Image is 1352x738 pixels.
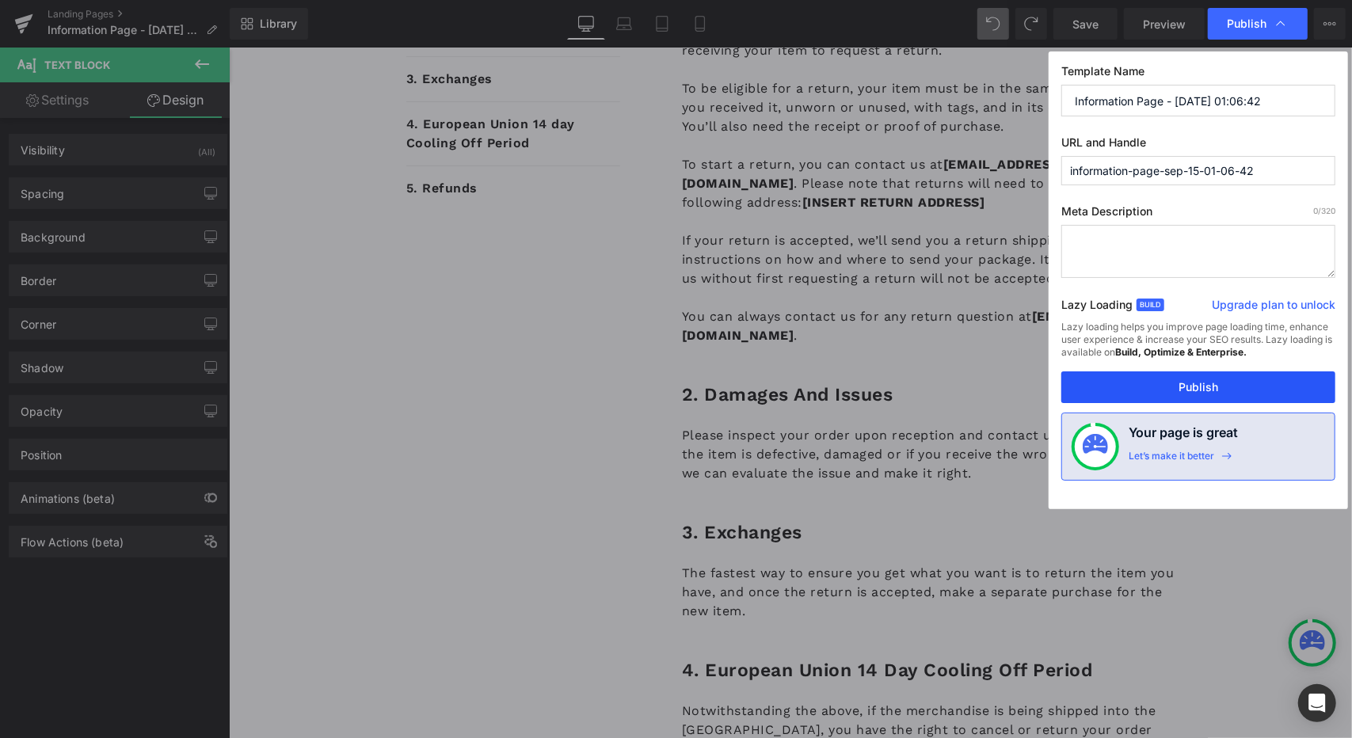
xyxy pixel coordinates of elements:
label: URL and Handle [1061,135,1335,156]
a: Upgrade plan to unlock [1212,297,1335,319]
p: You can always contact us for any return question at . [453,260,946,298]
label: Meta Description [1061,204,1335,225]
div: Let’s make it better [1129,450,1214,470]
span: Publish [1227,17,1266,31]
img: onboarding-status.svg [1083,434,1108,459]
span: /320 [1313,206,1335,215]
p: To start a return, you can contact us at . Please note that returns will need to be sent to the f... [453,108,946,165]
label: Lazy Loading [1061,295,1133,321]
div: Lazy loading helps you improve page loading time, enhance user experience & increase your SEO res... [1061,321,1335,371]
h1: 2. Damages And Issues [453,336,946,359]
button: Publish [1061,371,1335,403]
p: Please inspect your order upon reception and contact us immediately if the item is defective, dam... [453,379,946,436]
p: To be eligible for a return, your item must be in the same condition that you received it, unworn... [453,32,946,89]
a: 3. Exchanges [177,24,264,39]
strong: [INSERT RETURN ADDRESS] [573,147,756,162]
a: 4. European Union 14 day Cooling Off Period [177,69,346,103]
label: Template Name [1061,64,1335,85]
strong: Build, Optimize & Enterprise. [1115,346,1247,358]
div: Open Intercom Messenger [1298,684,1336,722]
p: The fastest way to ensure you get what you want is to return the item you have, and once the retu... [453,516,946,573]
span: 0 [1313,206,1318,215]
h4: Your page is great [1129,423,1238,450]
h1: 3. Exchanges [453,474,946,497]
a: 5. Refunds [177,133,249,148]
span: Build [1137,299,1164,311]
p: If your return is accepted, we’ll send you a return shipping label, as well as instructions on ho... [453,184,946,241]
h1: 4. European Union 14 day cooling off period [453,611,946,635]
